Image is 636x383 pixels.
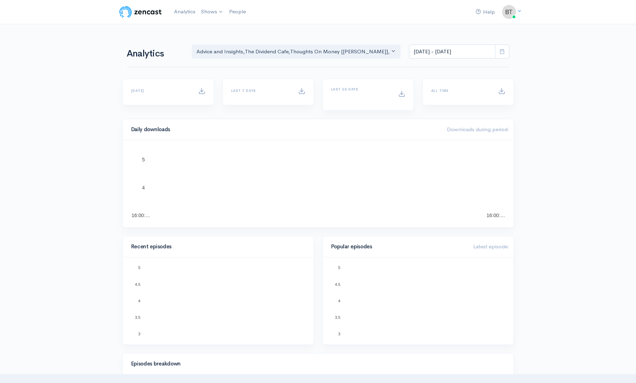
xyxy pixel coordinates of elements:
[331,87,390,91] h6: Last 30 days
[118,5,163,19] img: ZenCast Logo
[335,282,340,286] text: 4.5
[132,213,150,218] text: 16:00:…
[473,243,509,250] span: Latest episode:
[338,266,340,270] text: 5
[127,49,183,59] h1: Analytics
[135,282,140,286] text: 4.5
[131,149,505,219] svg: A chart.
[192,45,401,59] button: Advice and Insights, The Dividend Cafe, Thoughts On Money [TOM], Alt Blend, On the Hook
[338,332,340,336] text: 3
[138,332,140,336] text: 3
[135,315,140,320] text: 3.5
[331,244,465,250] h4: Popular episodes
[138,299,140,303] text: 4
[409,45,495,59] input: analytics date range selector
[502,5,516,19] img: ...
[431,89,490,93] h6: All time
[226,4,249,19] a: People
[487,213,505,218] text: 16:00:…
[447,126,509,133] span: Downloads during period:
[131,361,501,367] h4: Episodes breakdown
[231,89,290,93] h6: Last 7 days
[331,266,505,336] svg: A chart.
[196,48,390,56] div: Advice and Insights , The Dividend Cafe , Thoughts On Money [[PERSON_NAME]] , Alt Blend , On the ...
[335,315,340,320] text: 3.5
[473,5,498,20] a: Help
[131,127,438,133] h4: Daily downloads
[142,157,145,162] text: 5
[338,299,340,303] text: 4
[131,266,305,336] svg: A chart.
[171,4,198,19] a: Analytics
[142,185,145,190] text: 4
[131,89,190,93] h6: [DATE]
[198,4,226,20] a: Shows
[131,244,301,250] h4: Recent episodes
[138,266,140,270] text: 5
